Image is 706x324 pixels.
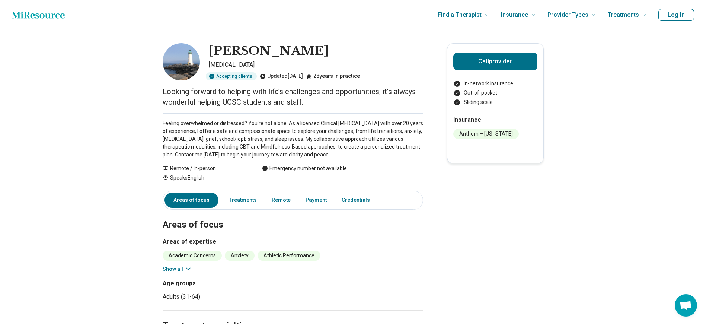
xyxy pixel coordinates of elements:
span: Insurance [501,10,528,20]
li: Adults (31-64) [163,292,290,301]
li: Athletic Performance [258,251,320,261]
button: Show all [163,265,192,273]
h1: [PERSON_NAME] [209,43,329,59]
h3: Areas of expertise [163,237,423,246]
span: Provider Types [547,10,588,20]
div: Emergency number not available [262,165,347,172]
li: In-network insurance [453,80,537,88]
a: Areas of focus [164,193,218,208]
button: Callprovider [453,53,537,70]
div: Speaks English [163,174,247,182]
div: 28 years in practice [306,72,360,80]
h2: Areas of focus [163,201,423,231]
a: Home page [12,7,65,22]
li: Sliding scale [453,98,537,106]
div: Accepting clients [206,72,257,80]
ul: Payment options [453,80,537,106]
p: Feeling overwhelmed or distressed? You're not alone. As a licensed Clinical [MEDICAL_DATA] with o... [163,120,423,159]
li: Anxiety [225,251,255,261]
li: Out-of-pocket [453,89,537,97]
h2: Insurance [453,115,537,124]
span: Find a Therapist [438,10,482,20]
button: Log In [658,9,694,21]
img: Heather McIsaac, Psychologist [163,43,200,80]
a: Payment [301,193,331,208]
div: Updated [DATE] [260,72,303,80]
a: Credentials [337,193,379,208]
a: Treatments [224,193,261,208]
li: Anthem – [US_STATE] [453,129,519,139]
p: [MEDICAL_DATA] [209,60,423,69]
div: Open chat [675,294,697,317]
div: Remote / In-person [163,165,247,172]
p: Looking forward to helping with life’s challenges and opportunities, it’s always wonderful helpin... [163,86,423,107]
a: Remote [267,193,295,208]
li: Academic Concerns [163,251,222,261]
span: Treatments [608,10,639,20]
h3: Age groups [163,279,290,288]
